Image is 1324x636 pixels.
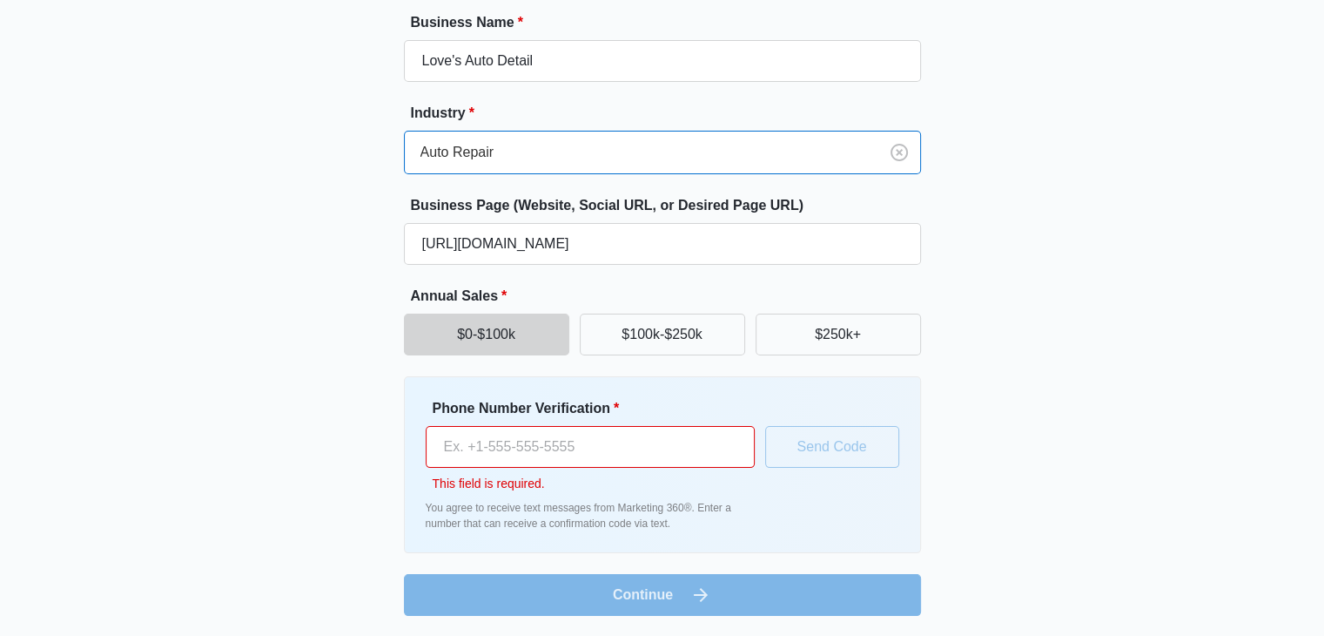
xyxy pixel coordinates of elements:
[411,195,928,216] label: Business Page (Website, Social URL, or Desired Page URL)
[404,223,921,265] input: e.g. janesplumbing.com
[433,475,755,493] p: This field is required.
[433,398,762,419] label: Phone Number Verification
[411,103,928,124] label: Industry
[411,286,928,307] label: Annual Sales
[411,12,928,33] label: Business Name
[580,314,745,355] button: $100k-$250k
[426,426,755,468] input: Ex. +1-555-555-5555
[426,500,755,531] p: You agree to receive text messages from Marketing 360®. Enter a number that can receive a confirm...
[404,40,921,82] input: e.g. Jane's Plumbing
[404,314,569,355] button: $0-$100k
[756,314,921,355] button: $250k+
[885,139,913,166] button: Clear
